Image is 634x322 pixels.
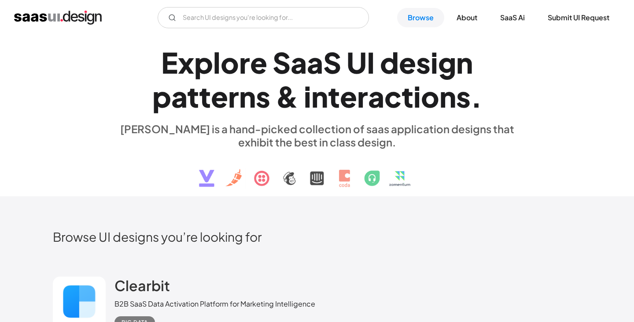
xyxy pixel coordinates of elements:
[114,122,520,149] div: [PERSON_NAME] is a hand-picked collection of saas application designs that exhibit the best in cl...
[184,149,450,195] img: text, icon, saas logo
[53,229,581,244] h2: Browse UI designs you’re looking for
[114,299,315,309] div: B2B SaaS Data Activation Platform for Marketing Intelligence
[114,277,170,294] h2: Clearbit
[537,8,620,27] a: Submit UI Request
[114,45,520,113] h1: Explore SaaS UI design patterns & interactions.
[397,8,444,27] a: Browse
[490,8,535,27] a: SaaS Ai
[158,7,369,28] input: Search UI designs you're looking for...
[446,8,488,27] a: About
[114,277,170,299] a: Clearbit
